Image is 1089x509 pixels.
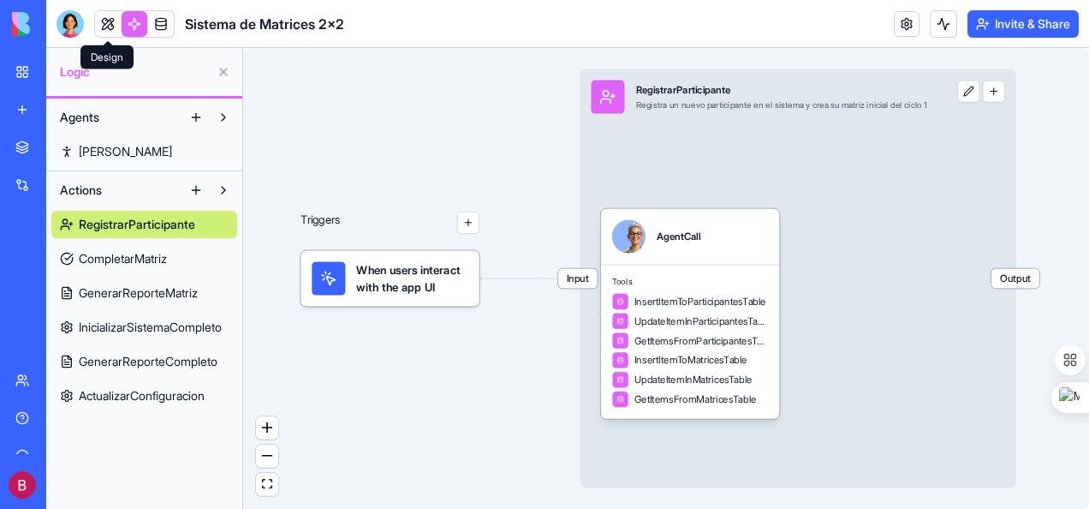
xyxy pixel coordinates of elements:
a: InicializarSistemaCompleto [51,314,237,341]
span: GenerarReporteMatriz [79,284,198,302]
span: Input [558,269,598,289]
button: Agents [51,104,182,131]
div: Design [80,45,134,69]
p: Triggers [301,212,340,234]
span: Output [991,269,1039,289]
span: RegistrarParticipante [79,216,195,233]
div: AgentCallToolsInsertItemToParticipantesTableUpdateItemInParticipantesTableGetItemsFromParticipant... [601,208,780,418]
span: Tools [612,277,769,288]
span: GenerarReporteCompleto [79,353,217,370]
div: Triggers [301,167,479,307]
span: Actions [60,182,102,199]
span: GetItemsFromParticipantesTable [634,333,769,347]
span: When users interact with the app UI [356,261,467,295]
a: ActualizarConfiguracion [51,382,237,410]
span: UpdateItemInParticipantesTable [634,314,769,328]
button: Invite & Share [967,10,1079,38]
span: GetItemsFromMatricesTable [634,392,757,406]
button: zoom in [256,416,278,440]
div: InputRegistrarParticipanteRegistra un nuevo participante en el sistema y crea su matriz inicial d... [580,69,1015,488]
a: CompletarMatriz [51,245,237,272]
span: InicializarSistemaCompleto [79,319,222,336]
span: Agents [60,109,99,126]
span: Sistema de Matrices 2x2 [185,14,344,34]
a: RegistrarParticipante [51,211,237,238]
span: [PERSON_NAME] [79,143,172,160]
div: AgentCall [657,230,700,243]
span: InsertItemToParticipantesTable [634,295,766,308]
span: ActualizarConfiguracion [79,387,205,404]
a: [PERSON_NAME] [51,138,237,165]
div: Registra un nuevo participante en el sistema y crea su matriz inicial del ciclo 1 [636,99,927,111]
span: InsertItemToMatricesTable [634,353,747,367]
img: logo [12,12,118,36]
div: When users interact with the app UI [301,250,479,306]
span: UpdateItemInMatricesTable [634,373,753,386]
img: ACg8ocISMEiQCLcJ71frT0EY_71VzGzDgFW27OOKDRUYqcdF0T-PMQ=s96-c [9,471,36,499]
span: Logic [60,63,210,81]
div: RegistrarParticipante [636,83,927,97]
button: fit view [256,473,278,496]
button: zoom out [256,445,278,468]
a: GenerarReporteCompleto [51,348,237,375]
a: GenerarReporteMatriz [51,279,237,307]
button: Actions [51,177,182,204]
span: CompletarMatriz [79,250,167,267]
